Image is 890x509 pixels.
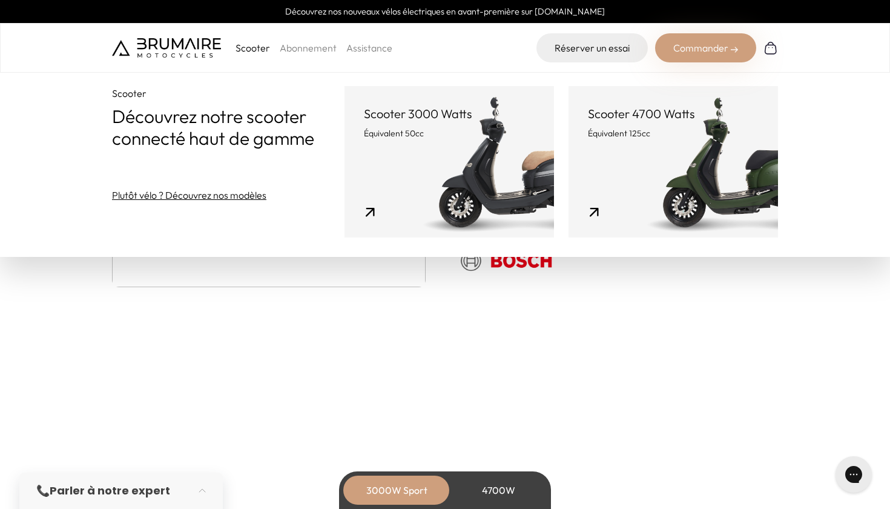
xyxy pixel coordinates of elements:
[588,105,759,122] p: Scooter 4700 Watts
[763,41,778,55] img: Panier
[236,41,270,55] p: Scooter
[588,127,759,139] p: Équivalent 125cc
[450,236,565,284] img: Logo Bosch
[364,127,535,139] p: Équivalent 50cc
[348,476,445,505] div: 3000W Sport
[829,452,878,497] iframe: Gorgias live chat messenger
[112,86,344,101] p: Scooter
[280,42,337,54] a: Abonnement
[364,105,535,122] p: Scooter 3000 Watts
[112,105,344,149] p: Découvrez notre scooter connecté haut de gamme
[346,42,392,54] a: Assistance
[112,38,221,58] img: Brumaire Motocycles
[450,476,547,505] div: 4700W
[112,188,266,202] a: Plutôt vélo ? Découvrez nos modèles
[536,33,648,62] a: Réserver un essai
[655,33,756,62] div: Commander
[731,46,738,53] img: right-arrow-2.png
[344,86,554,238] a: Scooter 3000 Watts Équivalent 50cc
[569,86,778,238] a: Scooter 4700 Watts Équivalent 125cc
